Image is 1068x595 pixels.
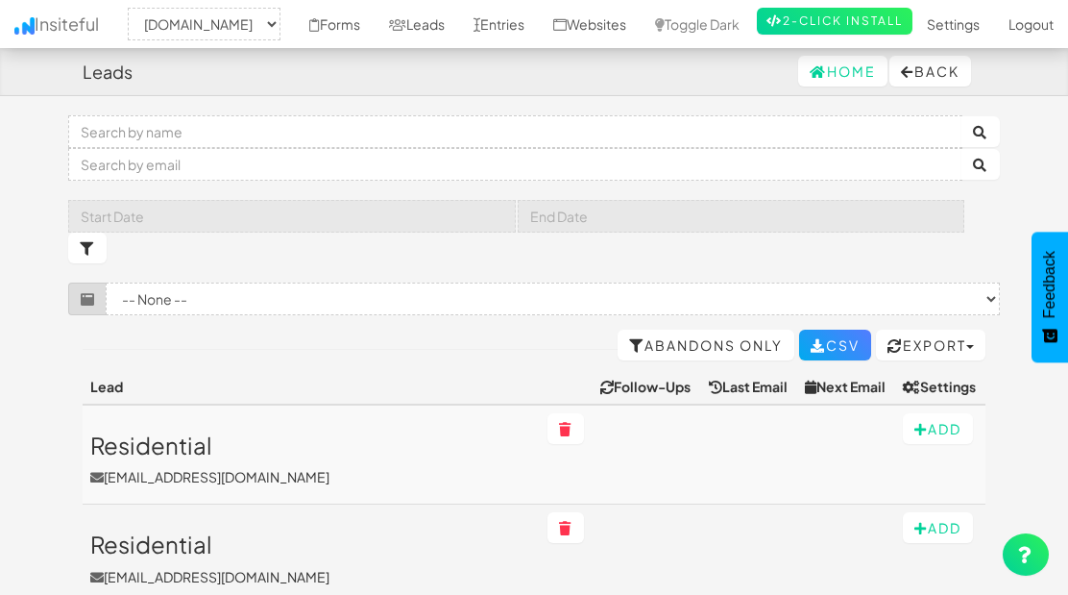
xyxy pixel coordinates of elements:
input: End Date [518,200,965,233]
th: Settings [895,369,985,405]
a: Residential[EMAIL_ADDRESS][DOMAIN_NAME] [90,433,532,486]
p: [EMAIL_ADDRESS][DOMAIN_NAME] [90,467,532,486]
button: Feedback - Show survey [1032,232,1068,362]
a: 2-Click Install [757,8,912,35]
input: Search by name [68,115,962,148]
button: Export [876,330,985,360]
input: Start Date [68,200,516,233]
h4: Leads [83,62,133,82]
button: Add [903,512,973,543]
a: Abandons Only [618,330,794,360]
th: Next Email [797,369,895,405]
h3: Residential [90,532,532,557]
input: Search by email [68,148,962,181]
th: Last Email [701,369,797,405]
p: [EMAIL_ADDRESS][DOMAIN_NAME] [90,567,532,586]
th: Follow-Ups [593,369,700,405]
h3: Residential [90,433,532,458]
a: Residential[EMAIL_ADDRESS][DOMAIN_NAME] [90,532,532,585]
img: icon.png [14,17,35,35]
a: CSV [799,330,871,360]
span: Feedback [1041,251,1058,318]
button: Back [889,56,971,87]
a: Home [798,56,887,87]
button: Add [903,413,973,444]
th: Lead [83,369,540,405]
